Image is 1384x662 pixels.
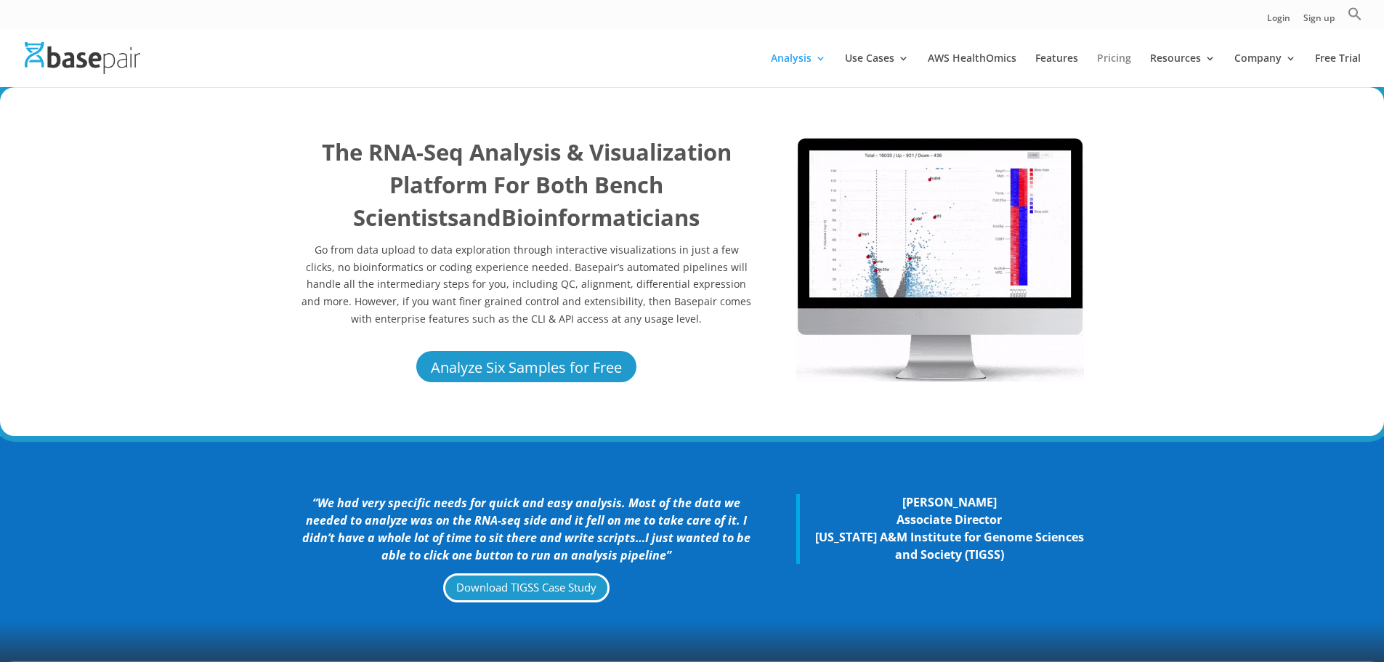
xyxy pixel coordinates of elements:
a: Sign up [1303,14,1335,29]
b: Bioinformaticians [501,202,700,233]
a: Use Cases [845,53,909,87]
a: Company [1234,53,1296,87]
b: The RNA-Seq Analysis & Visualization Platform For Both Bench Scientists [322,137,732,233]
a: Features [1035,53,1078,87]
strong: Associate Director [897,512,1002,528]
i: “We had very specific needs for quick and easy analysis. Most of the data we needed to analyze wa... [302,495,750,562]
img: RNA Seq 2022 [796,136,1084,382]
a: Pricing [1097,53,1131,87]
a: Login [1267,14,1290,29]
a: Analyze Six Samples for Free [414,349,639,384]
b: and [458,202,501,233]
strong: [US_STATE] A&M Institute for Genome Sciences and Society (TIGSS) [815,529,1084,562]
svg: Search [1348,7,1362,21]
img: Basepair [25,42,140,73]
a: AWS HealthOmics [928,53,1016,87]
a: Download TIGSS Case Study [443,573,610,603]
a: Analysis [771,53,826,87]
a: Search Icon Link [1348,7,1362,29]
p: Go from data upload to data exploration through interactive visualizations in just a few clicks, ... [300,241,753,328]
a: Resources [1150,53,1215,87]
a: Free Trial [1315,53,1361,87]
strong: [PERSON_NAME] [902,494,997,510]
iframe: Drift Widget Chat Controller [1105,557,1367,645]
